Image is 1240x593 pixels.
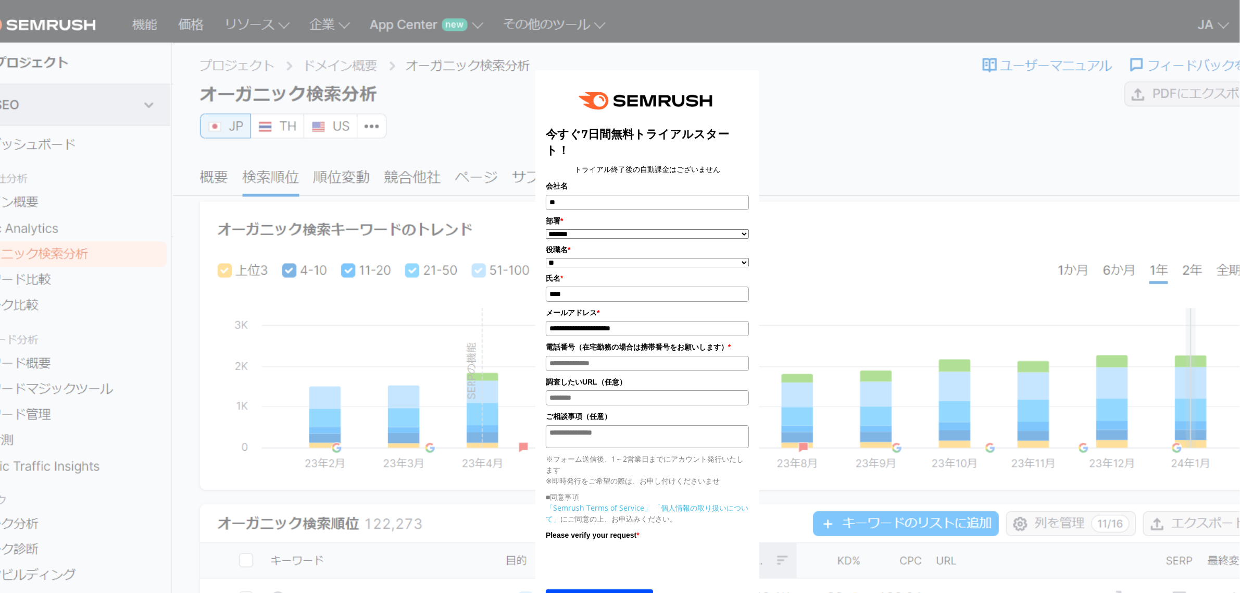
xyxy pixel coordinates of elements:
label: 部署 [546,215,749,227]
center: トライアル終了後の自動課金はございません [546,164,749,175]
p: ※フォーム送信後、1～2営業日までにアカウント発行いたします ※即時発行をご希望の際は、お申し付けくださいませ [546,453,749,486]
label: 役職名 [546,244,749,255]
label: 電話番号（在宅勤務の場合は携帯番号をお願いします） [546,341,749,353]
a: 「Semrush Terms of Service」 [546,503,652,513]
label: Please verify your request [546,529,749,541]
iframe: reCAPTCHA [546,543,704,584]
label: メールアドレス [546,307,749,318]
a: 「個人情報の取り扱いについて」 [546,503,748,524]
p: にご同意の上、お申込みください。 [546,502,749,524]
p: ■同意事項 [546,491,749,502]
label: ご相談事項（任意） [546,411,749,422]
label: 会社名 [546,180,749,192]
label: 氏名 [546,273,749,284]
label: 調査したいURL（任意） [546,376,749,388]
title: 今すぐ7日間無料トライアルスタート！ [546,126,749,158]
img: e6a379fe-ca9f-484e-8561-e79cf3a04b3f.png [571,81,723,121]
